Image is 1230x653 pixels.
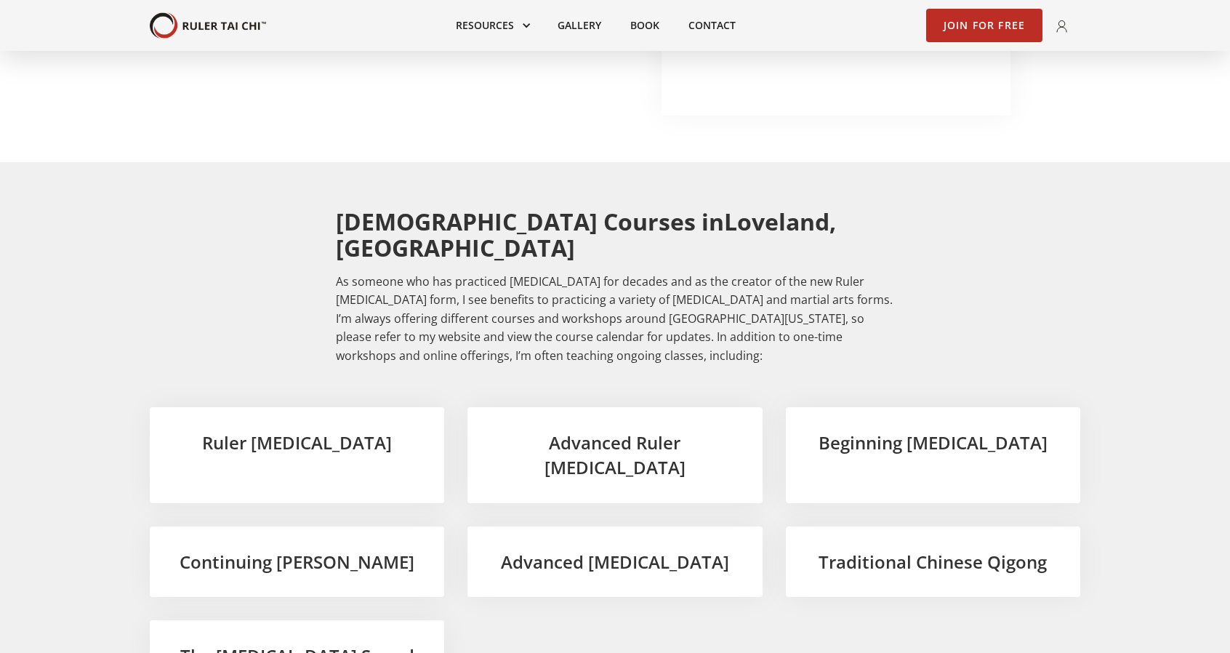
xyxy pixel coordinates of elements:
h3: Advanced [MEDICAL_DATA] [491,550,739,574]
p: As someone who has practiced [MEDICAL_DATA] for decades and as the creator of the new Ruler [MEDI... [336,273,894,366]
a: Contact [674,9,750,41]
img: Your Brand Name [150,12,266,39]
h3: Traditional Chinese Qigong [809,550,1057,574]
h3: Continuing [PERSON_NAME] [173,550,421,574]
a: home [150,12,266,39]
h3: Advanced Ruler [MEDICAL_DATA] [491,430,739,479]
h3: Beginning [MEDICAL_DATA] [809,430,1057,455]
h3: Ruler [MEDICAL_DATA] [173,430,421,455]
a: Gallery [543,9,616,41]
h2: [DEMOGRAPHIC_DATA] Courses in [336,209,894,261]
a: Book [616,9,674,41]
div: Resources [441,9,543,41]
a: Join for Free [926,9,1043,42]
span: Loveland, [GEOGRAPHIC_DATA] [336,206,836,263]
